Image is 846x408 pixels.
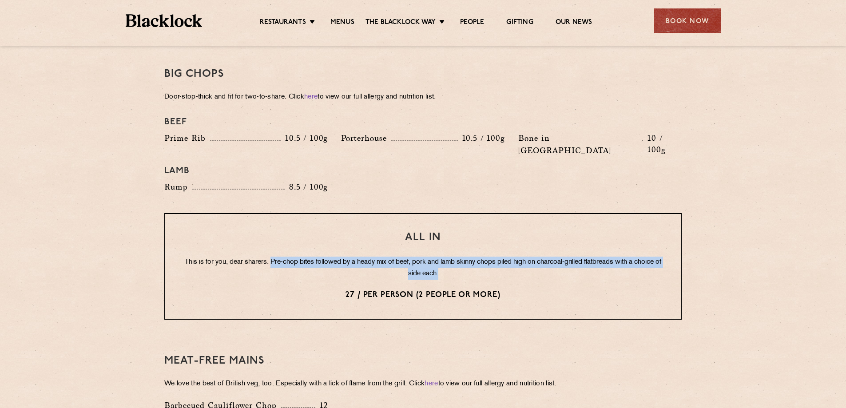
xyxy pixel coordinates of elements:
[281,132,328,144] p: 10.5 / 100g
[654,8,721,33] div: Book Now
[260,18,306,28] a: Restaurants
[365,18,436,28] a: The Blacklock Way
[285,181,328,193] p: 8.5 / 100g
[458,132,505,144] p: 10.5 / 100g
[164,355,682,367] h3: Meat-Free mains
[341,132,391,144] p: Porterhouse
[164,91,682,103] p: Door-stop-thick and fit for two-to-share. Click to view our full allergy and nutrition list.
[330,18,354,28] a: Menus
[164,181,192,193] p: Rump
[425,380,438,387] a: here
[556,18,592,28] a: Our News
[183,257,663,280] p: This is for you, dear sharers. Pre-chop bites followed by a heady mix of beef, pork and lamb skin...
[183,289,663,301] p: 27 / per person (2 people or more)
[164,378,682,390] p: We love the best of British veg, too. Especially with a lick of flame from the grill. Click to vi...
[304,94,318,100] a: here
[126,14,203,27] img: BL_Textured_Logo-footer-cropped.svg
[164,117,682,127] h4: Beef
[164,166,682,176] h4: Lamb
[164,132,210,144] p: Prime Rib
[518,132,643,157] p: Bone in [GEOGRAPHIC_DATA]
[183,232,663,243] h3: All In
[643,132,682,155] p: 10 / 100g
[460,18,484,28] a: People
[164,68,682,80] h3: Big Chops
[506,18,533,28] a: Gifting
